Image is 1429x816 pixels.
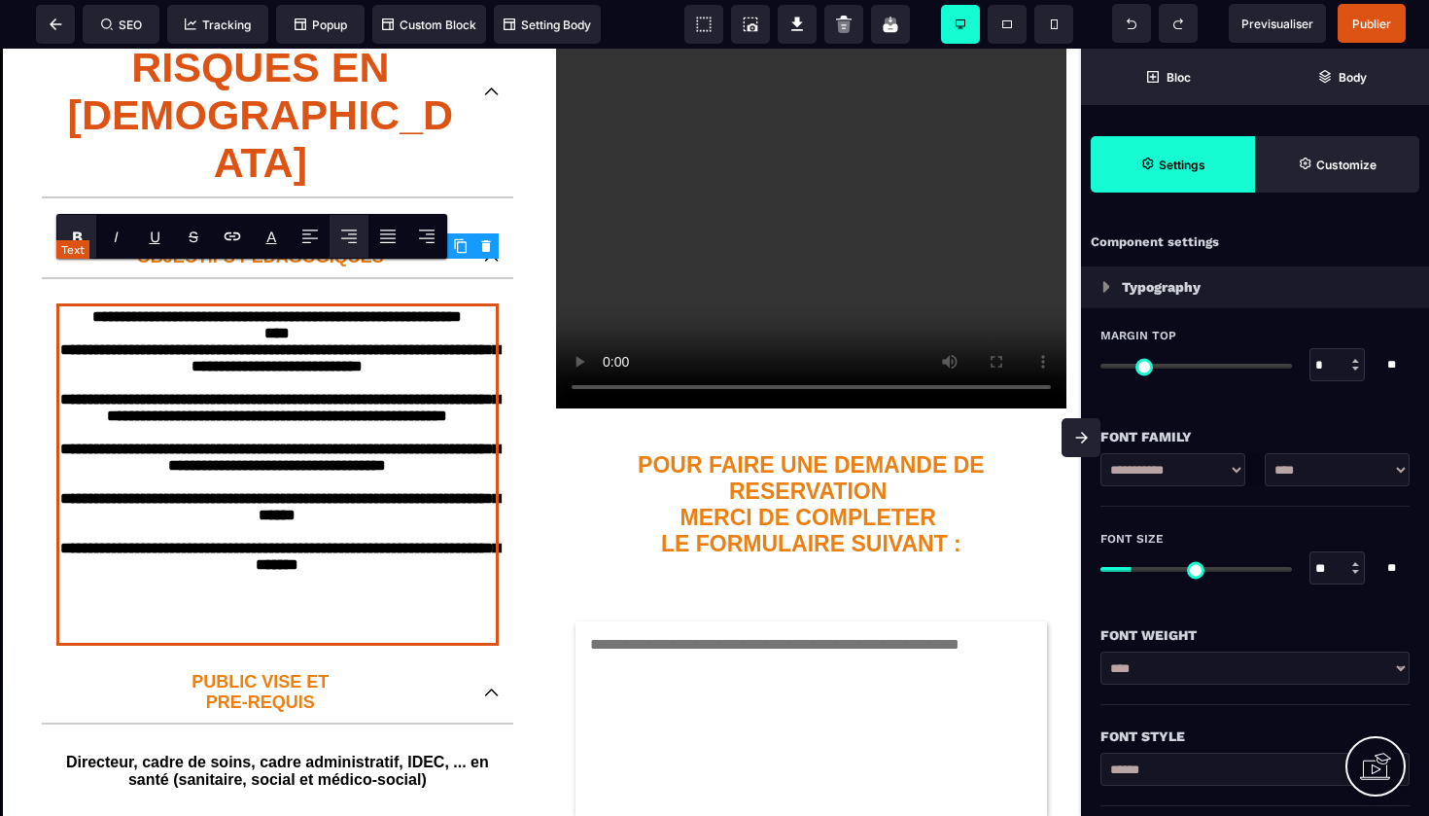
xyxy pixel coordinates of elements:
span: Italic [96,215,135,258]
span: Screenshot [731,5,770,44]
i: I [114,228,119,246]
span: SEO [101,18,142,32]
span: Settings [1091,136,1255,193]
strong: Body [1339,70,1367,85]
span: Align Left [291,215,330,258]
strong: Settings [1159,158,1205,172]
u: U [150,228,160,246]
span: Preview [1229,4,1326,43]
strong: Bloc [1167,70,1191,85]
b: POUR FAIRE UNE DEMANDE DE RESERVATION MERCI DE COMPLETER LE FORMULAIRE SUIVANT : [638,404,991,508]
p: PUBLIC VISE ET PRE-REQUIS [56,623,465,664]
span: Strike-through [174,215,213,258]
span: Previsualiser [1241,17,1313,31]
span: Custom Block [382,18,476,32]
span: Tracking [185,18,251,32]
strong: Customize [1316,158,1377,172]
span: Open Layer Manager [1255,49,1429,105]
span: Margin Top [1100,328,1176,343]
div: Component settings [1081,224,1429,262]
span: Open Blocks [1081,49,1255,105]
div: Font Family [1100,425,1410,448]
div: Font Weight [1100,623,1410,647]
img: loading [1102,281,1110,293]
span: Setting Body [504,18,591,32]
span: Font Size [1100,531,1164,547]
span: Align Center [330,215,368,258]
span: Open Style Manager [1255,136,1419,193]
span: Bold [57,215,96,258]
b: B [72,228,83,246]
p: A [266,228,277,246]
span: Publier [1352,17,1391,31]
span: Link [213,215,252,258]
div: Font Style [1100,725,1410,748]
span: Align Justify [368,215,407,258]
span: View components [684,5,723,44]
s: S [189,228,198,246]
span: Underline [135,215,174,258]
p: OBJECTIFS PEDAGOGIQUES [56,198,465,219]
label: Font color [266,228,277,246]
span: Align Right [407,215,446,258]
span: Popup [295,18,347,32]
text: Directeur, cadre de soins, cadre administratif, IDEC, ... en santé (sanitaire, social et médico-s... [56,700,499,745]
p: Typography [1122,275,1201,299]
